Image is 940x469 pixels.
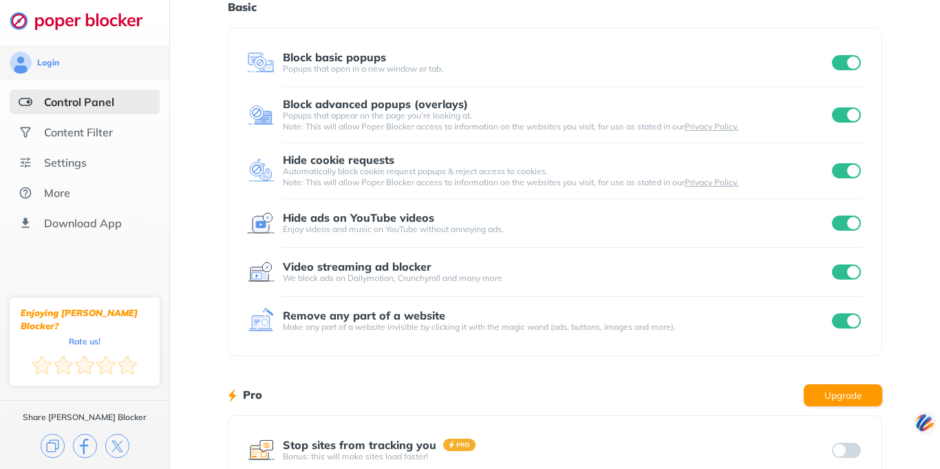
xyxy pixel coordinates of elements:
div: Video streaming ad blocker [283,260,431,273]
img: x.svg [105,434,129,458]
div: Popups that appear on the page you’re looking at. Note: This will allow Poper Blocker access to i... [283,110,829,132]
img: about.svg [19,186,32,200]
img: social.svg [19,125,32,139]
img: settings.svg [19,156,32,169]
div: Content Filter [44,125,113,139]
div: Make any part of a website invisible by clicking it with the magic wand (ads, buttons, images and... [283,322,829,333]
img: feature icon [247,101,275,129]
img: feature icon [247,209,275,237]
div: Enjoy videos and music on YouTube without annoying ads. [283,224,829,235]
div: Stop sites from tracking you [283,439,436,451]
button: Upgrade [804,384,882,406]
img: feature icon [247,307,275,335]
div: More [44,186,70,200]
div: Block basic popups [283,51,386,63]
div: Automatically block cookie request popups & reject access to cookies. Note: This will allow Poper... [283,166,829,188]
img: facebook.svg [73,434,97,458]
img: copy.svg [41,434,65,458]
div: We block ads on Dailymotion, Crunchyroll and many more [283,273,829,284]
img: logo-webpage.svg [10,11,158,30]
div: Remove any part of a website [283,309,445,322]
img: feature icon [247,258,275,286]
h1: Pro [243,386,262,404]
img: feature icon [247,49,275,76]
a: Privacy Policy. [685,177,738,187]
img: feature icon [247,437,275,464]
img: avatar.svg [10,52,32,74]
img: svg+xml;base64,PHN2ZyB3aWR0aD0iNDQiIGhlaWdodD0iNDQiIHZpZXdCb3g9IjAgMCA0NCA0NCIgZmlsbD0ibm9uZSIgeG... [913,410,937,435]
div: Rate us! [69,338,100,344]
div: Hide cookie requests [283,154,394,166]
div: Hide ads on YouTube videos [283,211,434,224]
div: Login [37,57,59,68]
div: Block advanced popups (overlays) [283,98,468,110]
img: feature icon [247,157,275,185]
div: Download App [44,216,122,230]
img: lighting bolt [228,387,237,404]
img: features-selected.svg [19,95,32,109]
img: download-app.svg [19,216,32,230]
div: Settings [44,156,87,169]
div: Enjoying [PERSON_NAME] Blocker? [21,306,149,333]
img: pro-badge.svg [443,439,476,451]
div: Bonus: this will make sites load faster! [283,451,829,462]
a: Privacy Policy. [685,121,738,132]
div: Share [PERSON_NAME] Blocker [23,412,147,423]
div: Control Panel [44,95,114,109]
div: Popups that open in a new window or tab. [283,63,829,74]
